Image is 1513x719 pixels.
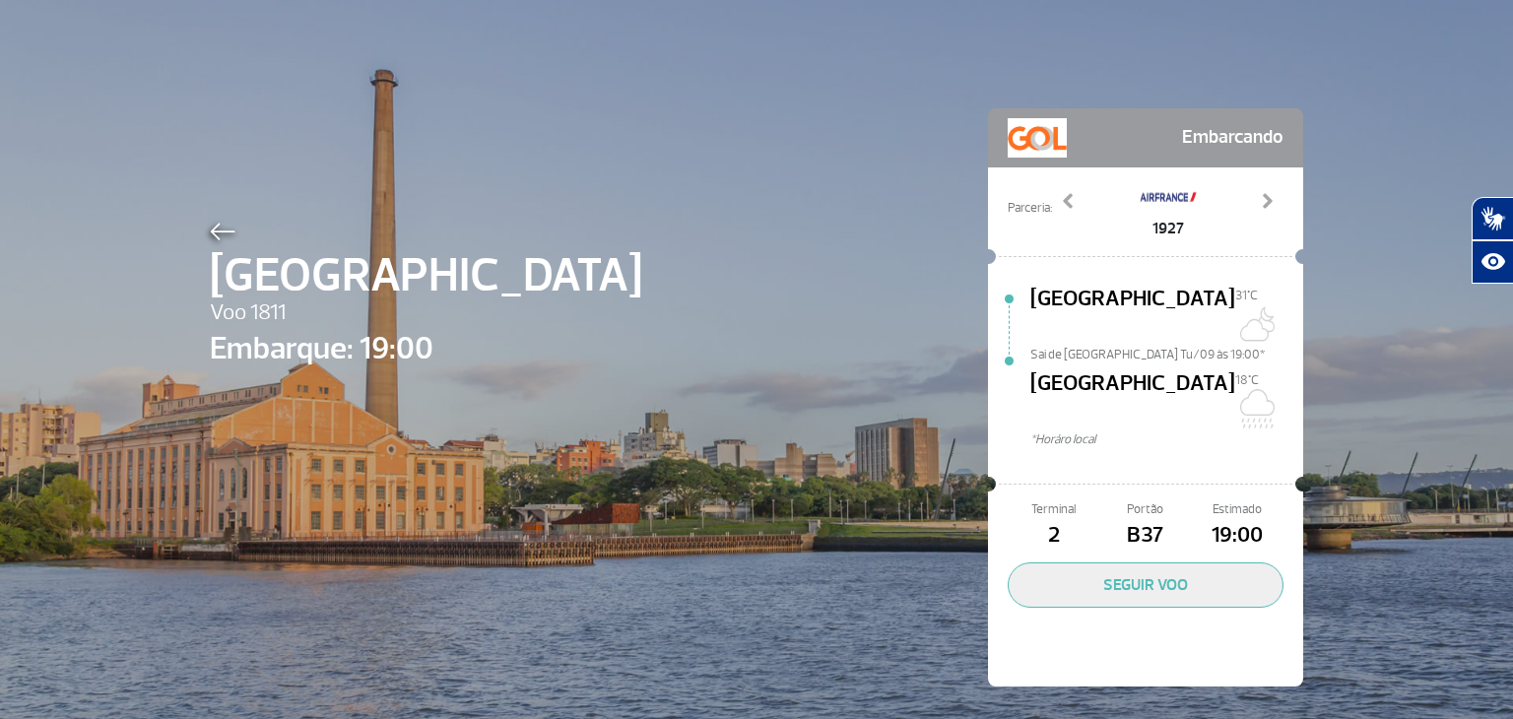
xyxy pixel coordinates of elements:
button: SEGUIR VOO [1008,562,1283,608]
span: 31°C [1235,288,1258,303]
img: Algumas nuvens [1235,304,1275,344]
span: *Horáro local [1030,430,1303,449]
span: Estimado [1192,500,1283,519]
span: 2 [1008,519,1099,553]
div: Plugin de acessibilidade da Hand Talk. [1472,197,1513,284]
span: Portão [1099,500,1191,519]
span: Voo 1811 [210,296,642,330]
span: 19:00 [1192,519,1283,553]
span: Terminal [1008,500,1099,519]
span: 18°C [1235,372,1259,388]
span: Sai de [GEOGRAPHIC_DATA] Tu/09 às 19:00* [1030,346,1303,359]
span: B37 [1099,519,1191,553]
span: Parceria: [1008,199,1052,218]
span: Embarque: 19:00 [210,325,642,372]
span: [GEOGRAPHIC_DATA] [210,240,642,311]
img: Chuvoso [1235,389,1275,428]
button: Abrir tradutor de língua de sinais. [1472,197,1513,240]
span: Embarcando [1182,118,1283,158]
span: 1927 [1139,217,1198,240]
span: [GEOGRAPHIC_DATA] [1030,367,1235,430]
button: Abrir recursos assistivos. [1472,240,1513,284]
span: [GEOGRAPHIC_DATA] [1030,283,1235,346]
